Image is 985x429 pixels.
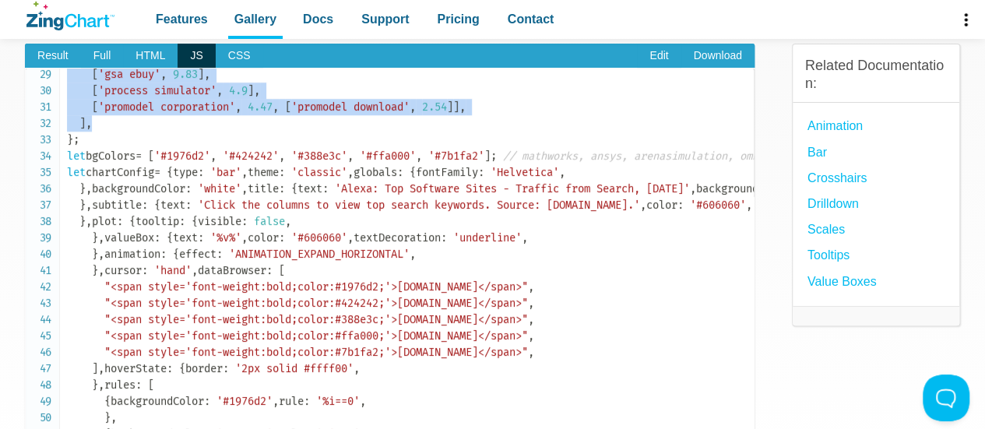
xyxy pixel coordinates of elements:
[528,346,534,359] span: ,
[148,378,154,392] span: [
[111,411,117,424] span: ,
[86,199,92,212] span: ,
[92,264,98,277] span: }
[81,44,124,69] span: Full
[142,199,148,212] span: :
[807,142,827,163] a: Bar
[178,44,215,69] span: JS
[441,231,447,244] span: :
[192,215,198,228] span: {
[347,231,354,244] span: ,
[154,199,160,212] span: {
[235,362,354,375] span: '2px solid #ffff00'
[279,264,285,277] span: [
[86,182,92,195] span: ,
[98,84,216,97] span: 'process simulator'
[123,44,178,69] span: HTML
[273,100,279,114] span: ,
[559,166,565,179] span: ,
[210,149,216,163] span: ,
[67,166,86,179] span: let
[279,166,285,179] span: :
[98,100,235,114] span: 'promodel corporation'
[241,215,248,228] span: :
[746,199,752,212] span: ,
[410,166,416,179] span: {
[204,68,210,81] span: ,
[98,68,160,81] span: 'gsa ebuy'
[185,182,192,195] span: :
[135,149,142,163] span: =
[167,231,173,244] span: {
[198,166,204,179] span: :
[104,297,528,310] span: "<span style='font-weight:bold;color:#424242;'>[DOMAIN_NAME]</span>"
[192,264,198,277] span: ,
[410,100,416,114] span: ,
[73,133,79,146] span: ;
[360,395,366,408] span: ,
[335,182,690,195] span: 'Alexa: Top Software Sites - Traffic from Search, [DATE]'
[160,248,167,261] span: :
[807,244,850,265] a: Tooltips
[279,231,285,244] span: :
[361,9,409,30] span: Support
[285,100,291,114] span: [
[807,219,845,240] a: Scales
[154,264,192,277] span: 'hand'
[291,100,410,114] span: 'promodel download'
[104,411,111,424] span: }
[26,2,114,30] a: ZingChart Logo. Click to return to the homepage
[354,362,360,375] span: ,
[303,9,333,30] span: Docs
[142,264,148,277] span: :
[67,133,73,146] span: }
[241,231,248,244] span: ,
[210,231,241,244] span: '%v%'
[79,182,86,195] span: }
[92,362,98,375] span: ]
[807,193,859,214] a: Drilldown
[216,44,263,69] span: CSS
[92,378,98,392] span: }
[690,199,746,212] span: '#606060'
[185,199,192,212] span: :
[229,84,248,97] span: 4.9
[528,329,534,343] span: ,
[522,231,528,244] span: ,
[279,149,285,163] span: ,
[322,182,329,195] span: :
[690,182,696,195] span: ,
[447,100,453,114] span: ]
[508,9,554,30] span: Contact
[491,149,497,163] span: ;
[453,231,522,244] span: 'underline'
[291,182,297,195] span: {
[117,215,123,228] span: :
[198,231,204,244] span: :
[79,117,86,130] span: ]
[291,149,347,163] span: '#388e3c'
[428,149,484,163] span: '#7b1fa2'
[160,68,167,81] span: ,
[98,248,104,261] span: ,
[254,215,285,228] span: false
[179,362,185,375] span: {
[491,166,559,179] span: 'Helvetica'
[229,248,410,261] span: 'ANIMATION_EXPAND_HORIZONTAL'
[503,149,846,163] span: // mathworks, ansys, arenasimulation, omnetpp, promodel
[148,149,154,163] span: [
[104,395,111,408] span: {
[681,44,755,69] a: Download
[923,374,969,421] iframe: Toggle Customer Support
[98,264,104,277] span: ,
[198,68,204,81] span: ]
[528,297,534,310] span: ,
[805,57,947,93] h3: Related Documentation:
[67,149,86,163] span: let
[167,362,173,375] span: :
[807,115,863,136] a: Animation
[198,182,241,195] span: 'white'
[273,395,279,408] span: ,
[210,166,241,179] span: 'bar'
[291,231,347,244] span: '#606060'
